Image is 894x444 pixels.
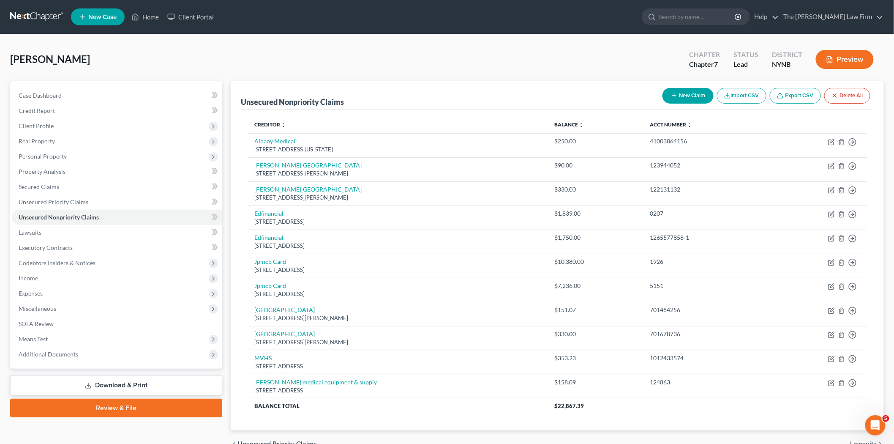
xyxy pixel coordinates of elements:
span: Secured Claims [19,183,59,190]
a: Review & File [10,399,222,417]
input: Search by name... [659,9,736,25]
a: Home [127,9,163,25]
div: 122131132 [650,185,759,194]
div: $250.00 [555,137,636,145]
div: $1,839.00 [555,209,636,218]
div: [STREET_ADDRESS] [254,242,541,250]
div: 1926 [650,258,759,266]
div: Lead [733,60,758,69]
div: [STREET_ADDRESS][PERSON_NAME] [254,314,541,322]
div: [STREET_ADDRESS][PERSON_NAME] [254,170,541,178]
div: [STREET_ADDRESS] [254,218,541,226]
span: Additional Documents [19,351,78,358]
button: Import CSV [717,88,766,104]
span: Means Test [19,335,48,343]
span: Client Profile [19,122,54,129]
div: 5151 [650,282,759,290]
span: $22,867.39 [555,403,584,409]
div: $7,236.00 [555,282,636,290]
a: [PERSON_NAME][GEOGRAPHIC_DATA] [254,186,362,193]
div: [STREET_ADDRESS] [254,266,541,274]
a: Case Dashboard [12,88,222,103]
div: $90.00 [555,161,636,170]
a: MVHS [254,354,272,362]
div: $330.00 [555,330,636,338]
a: The [PERSON_NAME] Law Firm [780,9,883,25]
div: District [772,50,802,60]
a: Download & Print [10,375,222,395]
span: 5 [883,415,889,422]
div: $1,750.00 [555,233,636,242]
span: Property Analysis [19,168,65,175]
span: New Case [88,14,117,20]
a: Help [750,9,779,25]
span: Executory Contracts [19,244,73,251]
a: Edfinancial [254,210,283,217]
div: [STREET_ADDRESS][US_STATE] [254,145,541,153]
div: [STREET_ADDRESS] [254,362,541,370]
span: Real Property [19,137,55,145]
div: 123944052 [650,161,759,170]
div: 0207 [650,209,759,218]
div: [STREET_ADDRESS][PERSON_NAME] [254,194,541,202]
span: Miscellaneous [19,305,56,312]
a: Acct Number unfold_more [650,121,692,128]
a: Jpmcb Card [254,258,286,265]
button: New Claim [662,88,714,104]
button: Preview [816,50,874,69]
span: Unsecured Nonpriority Claims [19,214,99,221]
span: Personal Property [19,153,67,160]
div: $151.07 [555,306,636,314]
span: Income [19,274,38,282]
a: Unsecured Nonpriority Claims [12,210,222,225]
div: $10,380.00 [555,258,636,266]
i: unfold_more [687,123,692,128]
a: Creditor unfold_more [254,121,286,128]
div: Chapter [689,50,720,60]
th: Balance Total [248,398,548,414]
div: Chapter [689,60,720,69]
a: Lawsuits [12,225,222,240]
div: 41003864156 [650,137,759,145]
a: Albany Medical [254,137,295,145]
div: $353.23 [555,354,636,362]
a: [PERSON_NAME][GEOGRAPHIC_DATA] [254,162,362,169]
div: $158.09 [555,378,636,386]
div: NYNB [772,60,802,69]
a: Executory Contracts [12,240,222,255]
a: [GEOGRAPHIC_DATA] [254,330,315,337]
div: [STREET_ADDRESS][PERSON_NAME] [254,338,541,346]
a: Credit Report [12,103,222,118]
div: 1265577858-1 [650,233,759,242]
a: Secured Claims [12,179,222,195]
a: SOFA Review [12,316,222,332]
span: Expenses [19,290,43,297]
span: Credit Report [19,107,55,114]
span: Lawsuits [19,229,41,236]
a: Property Analysis [12,164,222,179]
span: SOFA Review [19,320,54,327]
a: Edfinancial [254,234,283,241]
a: Jpmcb Card [254,282,286,289]
button: Delete All [824,88,870,104]
a: Export CSV [770,88,821,104]
div: Unsecured Nonpriority Claims [241,97,344,107]
span: Case Dashboard [19,92,62,99]
span: Codebtors Insiders & Notices [19,259,95,266]
div: [STREET_ADDRESS] [254,290,541,298]
a: Client Portal [163,9,218,25]
span: 7 [714,60,718,68]
div: 1012433574 [650,354,759,362]
i: unfold_more [281,123,286,128]
i: unfold_more [579,123,584,128]
div: [STREET_ADDRESS] [254,386,541,395]
span: [PERSON_NAME] [10,53,90,65]
span: Unsecured Priority Claims [19,198,88,206]
div: 701484256 [650,306,759,314]
div: $330.00 [555,185,636,194]
a: Balance unfold_more [555,121,584,128]
a: Unsecured Priority Claims [12,195,222,210]
div: 124863 [650,378,759,386]
div: Status [733,50,758,60]
a: [GEOGRAPHIC_DATA] [254,306,315,313]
